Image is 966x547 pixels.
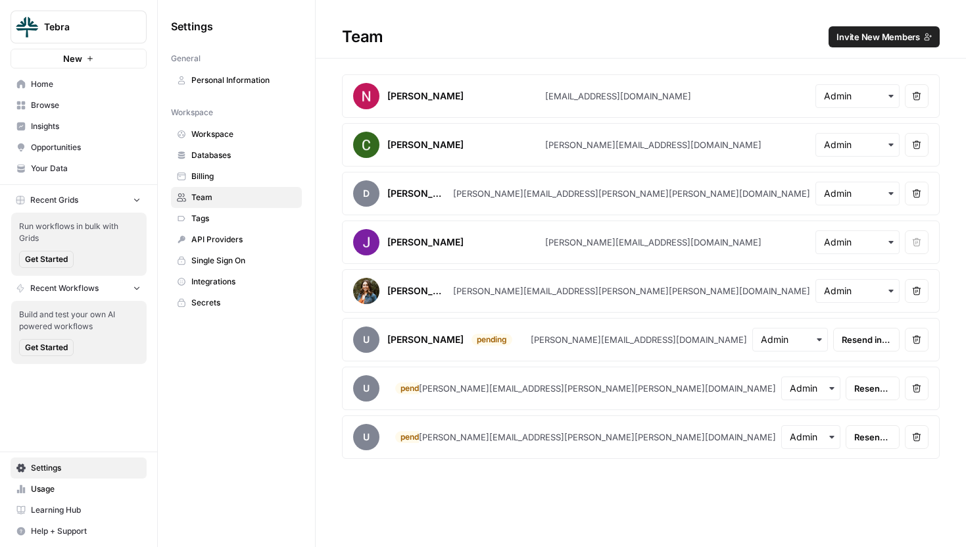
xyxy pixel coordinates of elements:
[854,382,891,395] span: Resend invite
[353,132,379,158] img: avatar
[824,284,891,298] input: Admin
[11,479,147,500] a: Usage
[419,430,776,444] div: [PERSON_NAME][EMAIL_ADDRESS][PERSON_NAME][PERSON_NAME][DOMAIN_NAME]
[829,26,940,47] button: Invite New Members
[11,74,147,95] a: Home
[191,128,296,140] span: Workspace
[471,334,512,346] div: pending
[11,158,147,179] a: Your Data
[790,382,832,395] input: Admin
[63,52,82,65] span: New
[25,253,68,265] span: Get Started
[846,425,900,449] button: Resend invite
[171,229,302,250] a: API Providers
[545,90,691,103] div: [EMAIL_ADDRESS][DOMAIN_NAME]
[191,192,296,203] span: Team
[171,271,302,292] a: Integrations
[171,70,302,91] a: Personal Information
[395,382,436,394] div: pending
[191,74,296,86] span: Personal Information
[387,236,464,249] div: [PERSON_NAME]
[31,163,141,174] span: Your Data
[171,292,302,313] a: Secrets
[191,213,296,224] span: Tags
[11,190,147,210] button: Recent Grids
[31,142,141,153] span: Opportunities
[19,309,139,332] span: Build and test your own AI powered workflows
[419,382,776,395] div: [PERSON_NAME][EMAIL_ADDRESS][PERSON_NAME][PERSON_NAME][DOMAIN_NAME]
[353,375,379,402] span: u
[19,221,139,244] span: Run workflows in bulk with Grids
[353,424,379,450] span: u
[761,333,819,346] input: Admin
[171,53,201,65] span: General
[836,30,920,43] span: Invite New Members
[11,49,147,68] button: New
[171,187,302,208] a: Team
[31,78,141,90] span: Home
[171,250,302,271] a: Single Sign On
[31,462,141,474] span: Settings
[387,138,464,151] div: [PERSON_NAME]
[833,328,900,352] button: Resend invite
[453,187,810,200] div: [PERSON_NAME][EMAIL_ADDRESS][PERSON_NAME][PERSON_NAME][DOMAIN_NAME]
[846,377,900,400] button: Resend invite
[191,276,296,288] span: Integrations
[44,20,124,34] span: Tebra
[171,166,302,187] a: Billing
[353,326,379,353] span: u
[171,18,213,34] span: Settings
[353,278,379,304] img: avatar
[191,234,296,246] span: API Providers
[191,297,296,309] span: Secrets
[171,107,213,118] span: Workspace
[824,90,891,103] input: Admin
[15,15,39,39] img: Tebra Logo
[19,251,74,268] button: Get Started
[31,525,141,537] span: Help + Support
[171,208,302,229] a: Tags
[31,483,141,495] span: Usage
[353,229,379,255] img: avatar
[531,333,747,346] div: [PERSON_NAME][EMAIL_ADDRESS][DOMAIN_NAME]
[11,278,147,298] button: Recent Workflows
[31,120,141,132] span: Insights
[854,430,891,444] span: Resend invite
[25,342,68,353] span: Get Started
[387,90,464,103] div: [PERSON_NAME]
[11,457,147,479] a: Settings
[30,194,78,206] span: Recent Grids
[353,180,379,207] span: D
[171,145,302,166] a: Databases
[11,137,147,158] a: Opportunities
[316,26,966,47] div: Team
[11,95,147,116] a: Browse
[11,11,147,43] button: Workspace: Tebra
[824,187,891,200] input: Admin
[191,149,296,161] span: Databases
[191,170,296,182] span: Billing
[387,333,464,346] div: [PERSON_NAME]
[11,521,147,542] button: Help + Support
[19,339,74,356] button: Get Started
[387,284,448,298] div: [PERSON_NAME]
[842,333,891,346] span: Resend invite
[824,236,891,249] input: Admin
[30,282,99,294] span: Recent Workflows
[31,99,141,111] span: Browse
[11,116,147,137] a: Insights
[790,430,832,444] input: Admin
[453,284,810,298] div: [PERSON_NAME][EMAIL_ADDRESS][PERSON_NAME][PERSON_NAME][DOMAIN_NAME]
[31,504,141,516] span: Learning Hub
[353,83,379,109] img: avatar
[171,124,302,145] a: Workspace
[395,431,436,443] div: pending
[824,138,891,151] input: Admin
[545,138,761,151] div: [PERSON_NAME][EMAIL_ADDRESS][DOMAIN_NAME]
[387,187,448,200] div: [PERSON_NAME]
[191,255,296,267] span: Single Sign On
[545,236,761,249] div: [PERSON_NAME][EMAIL_ADDRESS][DOMAIN_NAME]
[11,500,147,521] a: Learning Hub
